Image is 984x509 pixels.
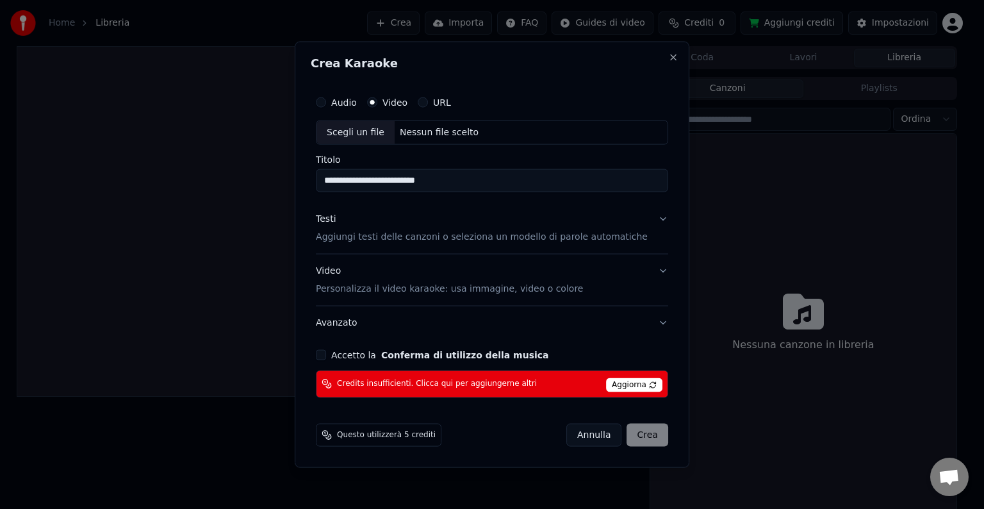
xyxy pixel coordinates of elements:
label: Accetto la [331,350,548,359]
span: Questo utilizzerà 5 crediti [337,430,436,440]
div: Scegli un file [316,121,395,144]
span: Credits insufficienti. Clicca qui per aggiungerne altri [337,379,537,389]
label: Audio [331,98,357,107]
button: Annulla [566,423,622,446]
p: Aggiungi testi delle canzoni o seleziona un modello di parole automatiche [316,231,648,244]
button: Accetto la [381,350,549,359]
button: VideoPersonalizza il video karaoke: usa immagine, video o colore [316,254,668,306]
div: Nessun file scelto [395,126,484,139]
div: Video [316,265,583,296]
label: Video [382,98,407,107]
h2: Crea Karaoke [311,58,673,69]
button: TestiAggiungi testi delle canzoni o seleziona un modello di parole automatiche [316,203,668,254]
button: Avanzato [316,306,668,339]
p: Personalizza il video karaoke: usa immagine, video o colore [316,282,583,295]
div: Testi [316,213,336,226]
label: URL [433,98,451,107]
span: Aggiorna [606,378,662,392]
label: Titolo [316,155,668,164]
